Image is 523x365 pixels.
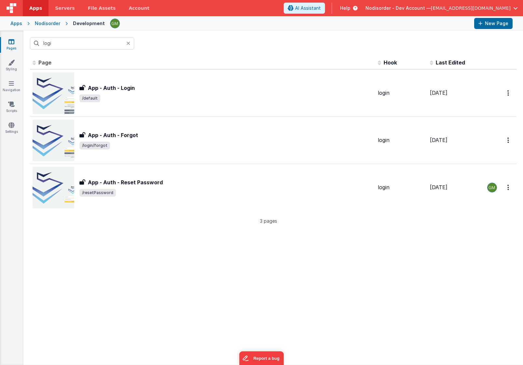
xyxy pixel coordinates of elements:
[340,5,350,11] span: Help
[503,133,514,147] button: Options
[430,184,447,190] span: [DATE]
[365,5,518,11] button: Nodisorder - Dev Account — [EMAIL_ADDRESS][DOMAIN_NAME]
[79,142,110,149] span: /login/forgot
[239,351,284,365] iframe: Marker.io feedback button
[430,137,447,143] span: [DATE]
[430,90,447,96] span: [DATE]
[73,20,105,27] div: Development
[488,183,497,192] img: d5b69dba312e0b162044c115904e1741
[378,184,425,191] div: login
[88,131,138,139] h3: App - Auth - Forgot
[88,5,116,11] span: File Assets
[474,18,513,29] button: New Page
[79,189,116,197] span: /resetPassword
[295,5,321,11] span: AI Assistant
[503,86,514,100] button: Options
[10,20,22,27] div: Apps
[378,89,425,97] div: login
[284,3,325,14] button: AI Assistant
[436,59,465,66] span: Last Edited
[55,5,75,11] span: Servers
[378,136,425,144] div: login
[88,178,163,186] h3: App - Auth - Reset Password
[38,59,51,66] span: Page
[35,20,60,27] div: Nodisorder
[30,37,134,49] input: Search pages, id's ...
[30,218,507,224] p: 3 pages
[431,5,511,11] span: [EMAIL_ADDRESS][DOMAIN_NAME]
[88,84,135,92] h3: App - Auth - Login
[384,59,397,66] span: Hook
[365,5,431,11] span: Nodisorder - Dev Account —
[503,181,514,194] button: Options
[110,19,120,28] img: d5b69dba312e0b162044c115904e1741
[29,5,42,11] span: Apps
[79,94,100,102] span: /default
